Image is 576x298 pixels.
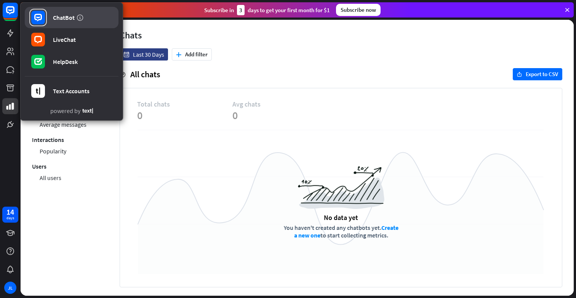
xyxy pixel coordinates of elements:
[6,215,14,221] div: days
[4,282,16,294] div: JL
[40,145,66,157] a: Popularity
[517,72,522,77] i: export
[123,52,129,57] i: date
[120,29,562,41] div: Chats
[40,172,61,183] a: All users
[32,134,64,145] a: Interactions
[294,224,398,239] a: Create a new one
[283,224,399,239] div: You haven't created any chatbots yet. to start collecting metrics.
[237,5,245,15] div: 3
[172,48,212,61] button: plusAdd filter
[32,161,46,172] a: Users
[513,68,562,80] button: exportExport to CSV
[2,207,18,223] a: 14 days
[298,166,384,209] img: a6954988516a0971c967.png
[204,5,330,15] div: Subscribe in days to get your first month for $1
[137,100,232,108] span: Total chats
[232,100,328,108] span: Avg chats
[137,108,232,122] span: 0
[133,51,164,58] span: Last 30 Days
[6,3,29,26] button: Open LiveChat chat widget
[324,213,358,222] div: No data yet
[176,52,181,57] i: plus
[336,4,381,16] div: Subscribe now
[6,209,14,215] div: 14
[232,108,328,122] span: 0
[130,69,160,80] span: All chats
[40,119,86,130] a: Average messages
